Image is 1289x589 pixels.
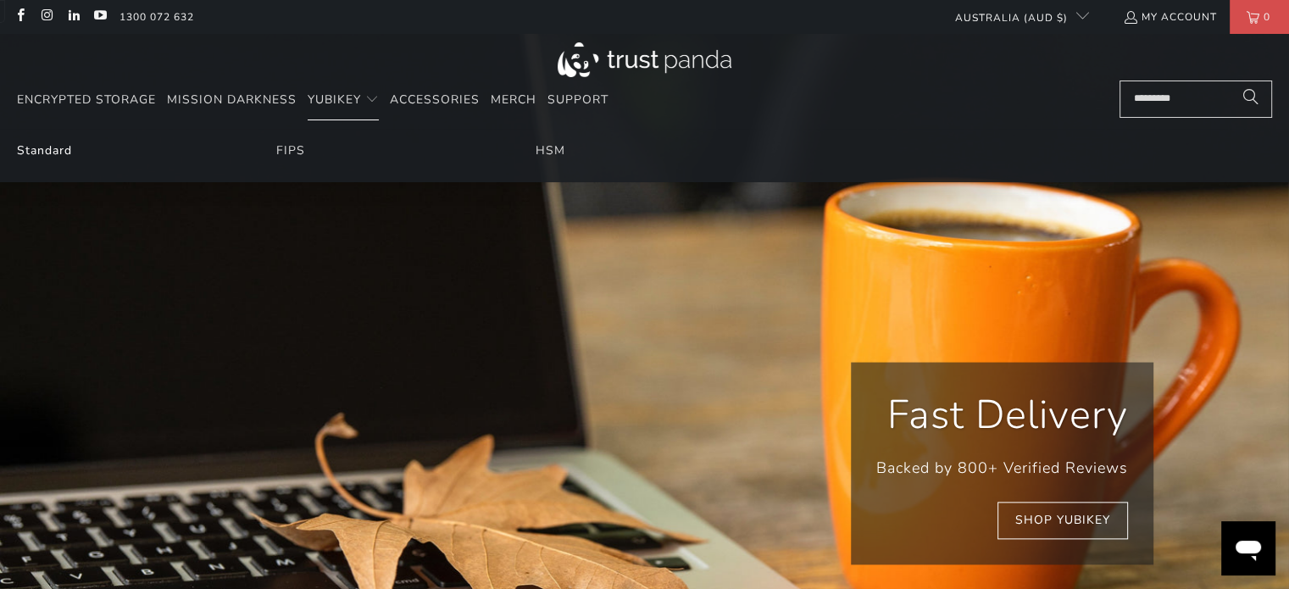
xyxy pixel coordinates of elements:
a: My Account [1123,8,1217,26]
a: Trust Panda Australia on YouTube [92,10,107,24]
a: Accessories [390,81,480,120]
button: Search [1230,81,1272,118]
span: Support [547,92,608,108]
p: Fast Delivery [876,387,1128,443]
a: Merch [491,81,536,120]
span: YubiKey [308,92,361,108]
a: Trust Panda Australia on Facebook [13,10,27,24]
span: Encrypted Storage [17,92,156,108]
a: 1300 072 632 [119,8,194,26]
a: Encrypted Storage [17,81,156,120]
a: Trust Panda Australia on Instagram [39,10,53,24]
input: Search... [1120,81,1272,118]
a: HSM [536,142,565,158]
a: Standard [17,142,72,158]
summary: YubiKey [308,81,379,120]
a: FIPS [276,142,305,158]
span: Accessories [390,92,480,108]
span: Mission Darkness [167,92,297,108]
nav: Translation missing: en.navigation.header.main_nav [17,81,608,120]
iframe: 启动消息传送窗口的按钮 [1221,521,1275,575]
img: Trust Panda Australia [558,42,731,77]
a: Shop YubiKey [997,502,1128,540]
p: Backed by 800+ Verified Reviews [876,456,1128,481]
a: Support [547,81,608,120]
a: Trust Panda Australia on LinkedIn [66,10,81,24]
span: Merch [491,92,536,108]
a: Mission Darkness [167,81,297,120]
